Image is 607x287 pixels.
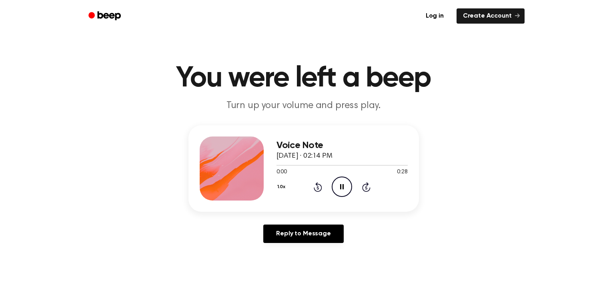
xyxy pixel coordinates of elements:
[418,7,452,25] a: Log in
[276,153,333,160] span: [DATE] · 02:14 PM
[263,225,343,243] a: Reply to Message
[276,180,288,194] button: 1.0x
[99,64,509,93] h1: You were left a beep
[276,168,287,177] span: 0:00
[397,168,407,177] span: 0:28
[457,8,525,24] a: Create Account
[83,8,128,24] a: Beep
[150,99,457,112] p: Turn up your volume and press play.
[276,140,408,151] h3: Voice Note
